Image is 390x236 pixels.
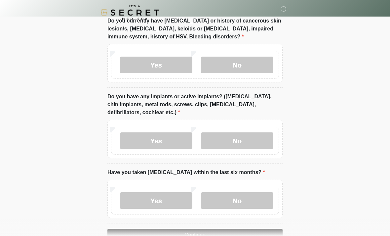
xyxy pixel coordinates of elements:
label: Do you have any implants or active implants? ([MEDICAL_DATA], chin implants, metal rods, screws, ... [107,93,283,117]
label: No [201,57,273,73]
label: Yes [120,192,192,209]
label: Have you taken [MEDICAL_DATA] within the last six months? [107,168,265,176]
label: No [201,192,273,209]
label: Yes [120,132,192,149]
label: Do you currently have [MEDICAL_DATA] or history of cancerous skin lesion/s, [MEDICAL_DATA], keloi... [107,17,283,41]
label: Yes [120,57,192,73]
label: No [201,132,273,149]
img: It's A Secret Med Spa Logo [101,5,159,20]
